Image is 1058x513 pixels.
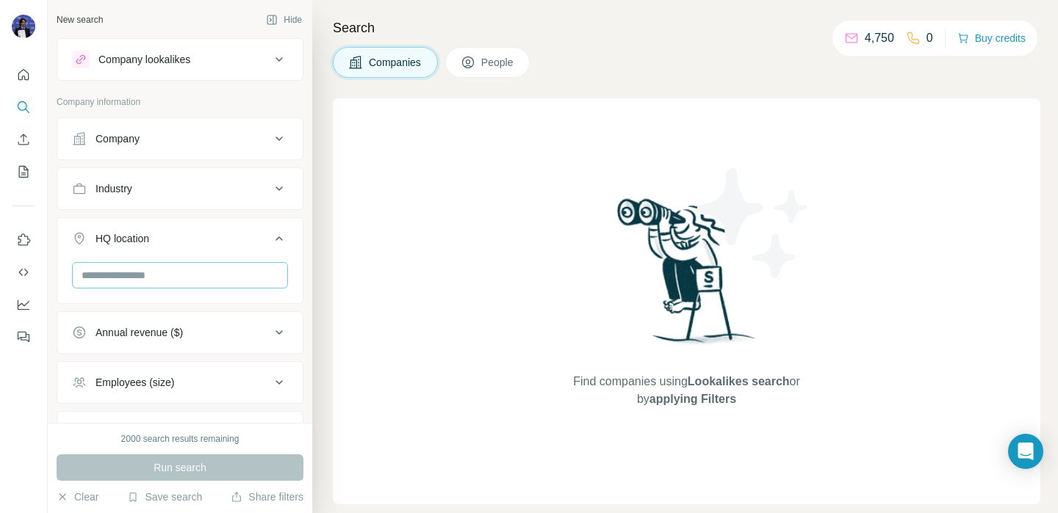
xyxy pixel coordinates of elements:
[98,52,190,67] div: Company lookalikes
[57,415,303,450] button: Technologies
[12,291,35,318] button: Dashboard
[481,55,515,70] span: People
[611,194,763,358] img: Surfe Illustration - Woman searching with binoculars
[57,221,303,262] button: HQ location
[57,13,103,26] div: New search
[12,94,35,120] button: Search
[121,432,240,445] div: 2000 search results remaining
[231,490,303,504] button: Share filters
[256,9,312,31] button: Hide
[57,315,303,350] button: Annual revenue ($)
[687,157,819,289] img: Surfe Illustration - Stars
[57,171,303,206] button: Industry
[12,62,35,88] button: Quick start
[127,490,202,504] button: Save search
[926,29,933,47] p: 0
[96,375,174,390] div: Employees (size)
[12,15,35,38] img: Avatar
[57,95,303,109] p: Company information
[12,259,35,285] button: Use Surfe API
[12,227,35,253] button: Use Surfe on LinkedIn
[96,325,183,340] div: Annual revenue ($)
[569,373,804,408] span: Find companies using or by
[57,365,303,400] button: Employees (size)
[865,29,894,47] p: 4,750
[96,181,132,196] div: Industry
[12,324,35,350] button: Feedback
[1008,434,1043,469] div: Open Intercom Messenger
[57,121,303,156] button: Company
[333,18,1040,38] h4: Search
[96,131,140,146] div: Company
[57,42,303,77] button: Company lookalikes
[649,393,736,405] span: applying Filters
[12,159,35,185] button: My lists
[96,231,149,246] div: HQ location
[369,55,422,70] span: Companies
[957,28,1026,48] button: Buy credits
[12,126,35,153] button: Enrich CSV
[688,375,790,388] span: Lookalikes search
[57,490,98,504] button: Clear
